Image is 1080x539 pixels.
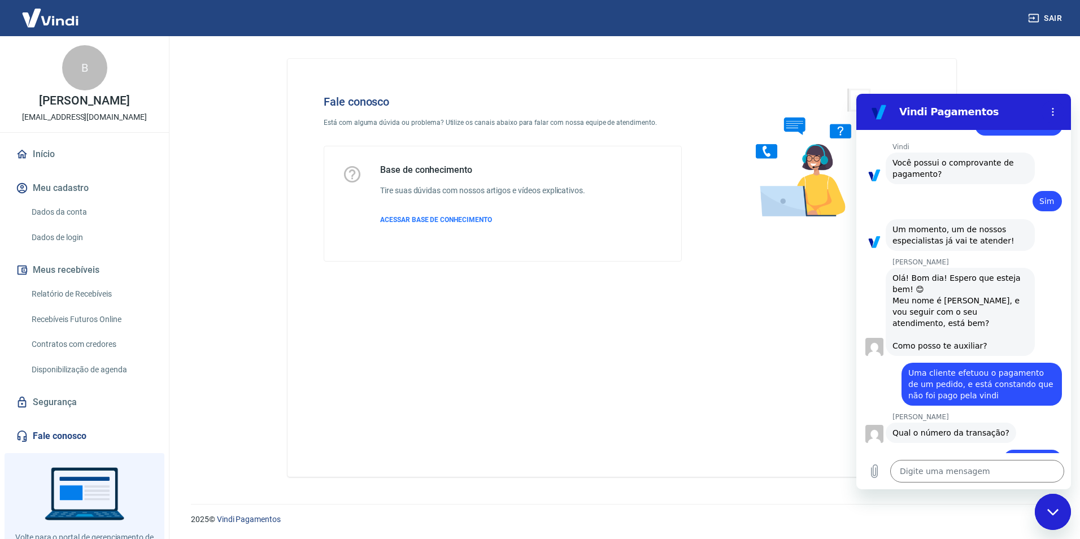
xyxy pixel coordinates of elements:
[62,45,107,90] div: B
[856,94,1071,489] iframe: Janela de mensagens
[380,216,492,224] span: ACESSAR BASE DE CONHECIMENTO
[14,258,155,282] button: Meus recebíveis
[22,111,147,123] p: [EMAIL_ADDRESS][DOMAIN_NAME]
[380,185,585,197] h6: Tire suas dúvidas com nossos artigos e vídeos explicativos.
[27,308,155,331] a: Recebíveis Futuros Online
[324,95,682,108] h4: Fale conosco
[324,118,682,128] p: Está com alguma dúvida ou problema? Utilize os canais abaixo para falar com nossa equipe de atend...
[27,282,155,306] a: Relatório de Recebíveis
[1026,8,1066,29] button: Sair
[1035,494,1071,530] iframe: Botão para iniciar a janela de mensagens, 1 mensagem não lida
[380,164,585,176] h5: Base de conhecimento
[733,77,905,228] img: Fale conosco
[14,424,155,449] a: Fale conosco
[27,201,155,224] a: Dados da conta
[380,215,585,225] a: ACESSAR BASE DE CONHECIMENTO
[14,390,155,415] a: Segurança
[27,226,155,249] a: Dados de login
[14,142,155,167] a: Início
[217,515,281,524] a: Vindi Pagamentos
[27,358,155,381] a: Disponibilização de agenda
[14,176,155,201] button: Meu cadastro
[191,514,1053,525] p: 2025 ©
[27,333,155,356] a: Contratos com credores
[14,1,87,35] img: Vindi
[39,95,129,107] p: [PERSON_NAME]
